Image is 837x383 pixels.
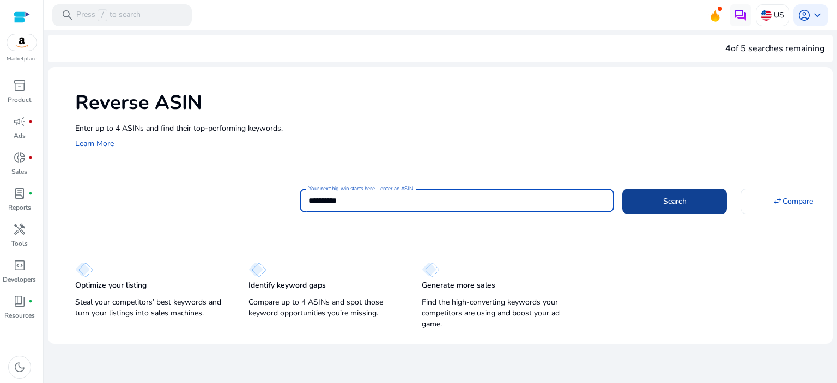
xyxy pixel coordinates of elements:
[4,311,35,320] p: Resources
[13,295,26,308] span: book_4
[761,10,772,21] img: us.svg
[7,34,37,51] img: amazon.svg
[422,280,495,291] p: Generate more sales
[8,203,31,212] p: Reports
[76,9,141,21] p: Press to search
[75,297,227,319] p: Steal your competitors’ best keywords and turn your listings into sales machines.
[663,196,687,207] span: Search
[811,9,824,22] span: keyboard_arrow_down
[13,115,26,128] span: campaign
[248,262,266,277] img: diamond.svg
[622,189,727,214] button: Search
[8,95,31,105] p: Product
[13,223,26,236] span: handyman
[61,9,74,22] span: search
[13,187,26,200] span: lab_profile
[783,196,813,207] span: Compare
[798,9,811,22] span: account_circle
[11,167,27,177] p: Sales
[725,42,731,54] span: 4
[98,9,107,21] span: /
[28,299,33,303] span: fiber_manual_record
[7,55,37,63] p: Marketplace
[3,275,36,284] p: Developers
[308,185,413,192] mat-label: Your next big win starts here—enter an ASIN
[248,280,326,291] p: Identify keyword gaps
[75,91,822,114] h1: Reverse ASIN
[773,196,783,206] mat-icon: swap_horiz
[75,280,147,291] p: Optimize your listing
[422,262,440,277] img: diamond.svg
[75,123,822,134] p: Enter up to 4 ASINs and find their top-performing keywords.
[28,155,33,160] span: fiber_manual_record
[13,151,26,164] span: donut_small
[14,131,26,141] p: Ads
[13,79,26,92] span: inventory_2
[75,262,93,277] img: diamond.svg
[725,42,824,55] div: of 5 searches remaining
[11,239,28,248] p: Tools
[28,191,33,196] span: fiber_manual_record
[422,297,573,330] p: Find the high-converting keywords your competitors are using and boost your ad game.
[248,297,400,319] p: Compare up to 4 ASINs and spot those keyword opportunities you’re missing.
[28,119,33,124] span: fiber_manual_record
[75,138,114,149] a: Learn More
[774,5,784,25] p: US
[13,259,26,272] span: code_blocks
[13,361,26,374] span: dark_mode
